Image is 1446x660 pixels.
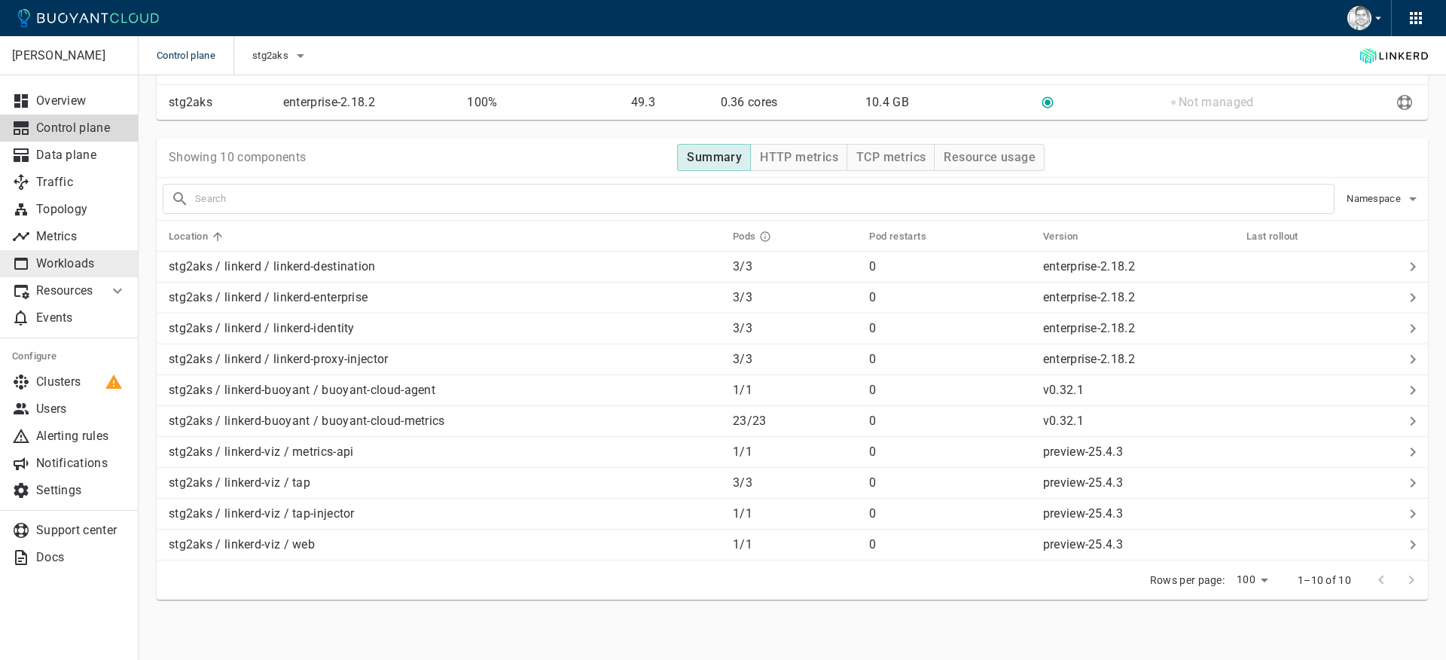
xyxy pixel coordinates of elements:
p: preview-25.4.3 [1043,475,1123,490]
p: stg2aks / linkerd-viz / tap-injector [169,506,721,521]
p: 0 [869,383,1031,398]
input: Search [195,188,1334,209]
p: stg2aks / linkerd-viz / web [169,537,721,552]
p: 3 / 3 [733,352,857,367]
p: stg2aks / linkerd-buoyant / buoyant-cloud-agent [169,383,721,398]
p: 1–10 of 10 [1298,573,1351,588]
p: Settings [36,483,127,498]
p: Control plane [36,121,127,136]
p: Alerting rules [36,429,127,444]
p: 100% [467,95,618,110]
span: Location [169,230,227,243]
p: 3 / 3 [733,475,857,490]
span: Pod restarts [869,230,946,243]
p: 1 / 1 [733,383,857,398]
h5: Pod restarts [869,231,926,243]
p: v0.32.1 [1043,383,1084,397]
p: 0 [869,352,1031,367]
p: 3 / 3 [733,321,857,336]
span: Pods [733,230,791,243]
p: Showing 10 components [169,150,306,165]
h5: Configure [12,350,127,362]
h5: Pods [733,231,756,243]
p: enterprise-2.18.2 [1043,321,1135,335]
p: 0 [869,259,1031,274]
button: Namespace [1347,188,1422,210]
p: 49.3 [631,95,709,110]
h5: Location [169,231,208,243]
div: 100 [1231,569,1274,591]
p: Events [36,310,127,325]
p: Clusters [36,374,127,390]
p: stg2aks / linkerd / linkerd-identity [169,321,721,336]
p: Support center [36,523,127,538]
p: Docs [36,550,127,565]
p: enterprise-2.18.2 [1043,290,1135,304]
h4: Summary [687,150,742,165]
p: Rows per page: [1150,573,1225,588]
img: Raghavendra Prahallada Reddy [1347,6,1371,30]
p: 1 / 1 [733,445,857,460]
p: [PERSON_NAME] [12,48,126,63]
p: stg2aks / linkerd / linkerd-destination [169,259,721,274]
span: Namespace [1347,193,1404,205]
p: Topology [36,202,127,217]
p: 10.4 GB [865,95,1029,110]
h4: TCP metrics [856,150,926,165]
p: 3 / 3 [733,290,857,305]
span: Last rollout [1246,230,1318,243]
button: Resource usage [934,144,1045,171]
button: stg2aks [252,44,310,67]
p: 3 / 3 [733,259,857,274]
p: stg2aks [169,95,271,110]
p: 1 / 1 [733,537,857,552]
button: HTTP metrics [750,144,847,171]
p: Not managed [1179,95,1253,110]
p: 0 [869,506,1031,521]
p: stg2aks / linkerd-buoyant / buoyant-cloud-metrics [169,414,721,429]
p: v0.32.1 [1043,414,1084,428]
button: TCP metrics [847,144,935,171]
p: 0 [869,537,1031,552]
button: Summary [677,144,751,171]
p: Users [36,402,127,417]
p: Workloads [36,256,127,271]
p: 0 [869,290,1031,305]
p: Overview [36,93,127,108]
span: Control plane [157,36,233,75]
p: stg2aks / linkerd-viz / tap [169,475,721,490]
p: 0 [869,445,1031,460]
p: Notifications [36,456,127,471]
p: 0 [869,414,1031,429]
p: Traffic [36,175,127,190]
h4: HTTP metrics [760,150,838,165]
p: enterprise-2.18.2 [283,95,375,110]
span: Version [1043,230,1098,243]
p: preview-25.4.3 [1043,506,1123,521]
p: stg2aks / linkerd-viz / metrics-api [169,445,721,460]
p: 23 / 23 [733,414,857,429]
p: 1 / 1 [733,506,857,521]
p: preview-25.4.3 [1043,537,1123,552]
svg: Running pods in current release / Expected pods [759,231,771,243]
p: preview-25.4.3 [1043,445,1123,459]
h5: Last rollout [1246,231,1298,243]
p: enterprise-2.18.2 [1043,259,1135,273]
h5: Version [1043,231,1078,243]
h4: Resource usage [944,150,1036,165]
span: stg2aks [252,50,291,62]
p: Data plane [36,148,127,163]
p: Metrics [36,229,127,244]
p: stg2aks / linkerd / linkerd-proxy-injector [169,352,721,367]
p: Resources [36,283,96,298]
p: 0 [869,475,1031,490]
span: Send diagnostics to Buoyant [1393,96,1416,108]
p: 0.36 cores [721,95,853,110]
p: enterprise-2.18.2 [1043,352,1135,366]
p: stg2aks / linkerd / linkerd-enterprise [169,290,721,305]
p: 0 [869,321,1031,336]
